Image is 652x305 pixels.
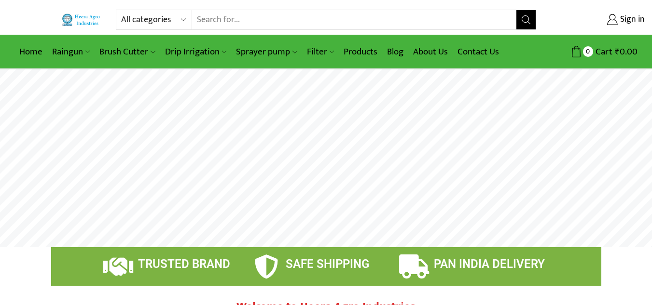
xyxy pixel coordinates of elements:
[47,40,95,63] a: Raingun
[14,40,47,63] a: Home
[618,13,645,26] span: Sign in
[160,40,231,63] a: Drip Irrigation
[339,40,382,63] a: Products
[546,43,638,61] a: 0 Cart ₹0.00
[583,46,593,56] span: 0
[593,45,612,58] span: Cart
[551,11,645,28] a: Sign in
[434,257,545,271] span: PAN INDIA DELIVERY
[192,10,516,29] input: Search for...
[453,40,504,63] a: Contact Us
[302,40,339,63] a: Filter
[231,40,302,63] a: Sprayer pump
[615,44,620,59] span: ₹
[95,40,160,63] a: Brush Cutter
[382,40,408,63] a: Blog
[516,10,536,29] button: Search button
[615,44,638,59] bdi: 0.00
[286,257,369,271] span: SAFE SHIPPING
[138,257,230,271] span: TRUSTED BRAND
[408,40,453,63] a: About Us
